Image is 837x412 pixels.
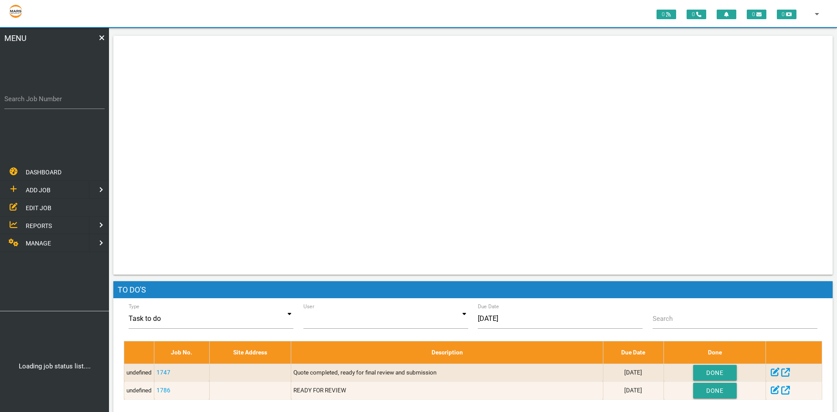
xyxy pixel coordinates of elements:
[124,381,154,399] td: undefined
[478,303,499,310] label: Due Date
[3,361,106,371] center: Loading job status list....
[129,303,139,310] label: Type
[293,368,600,377] p: Quote completed, ready for final review and submission
[693,383,737,398] button: Done
[124,364,154,381] td: undefined
[291,341,603,364] th: Description
[157,369,170,376] a: 1747
[747,10,766,19] span: 0
[777,10,796,19] span: 0
[26,186,51,193] span: ADD JOB
[653,314,673,324] label: Search
[113,281,833,299] h1: To Do's
[293,386,600,395] p: READY FOR REVIEW
[26,204,51,211] span: EDIT JOB
[603,341,663,364] th: Due Date
[26,168,61,175] span: DASHBOARD
[157,387,170,394] a: 1786
[4,94,105,104] label: Search Job Number
[154,341,210,364] th: Job No.
[657,10,676,19] span: 0
[26,222,52,229] span: REPORTS
[303,303,314,310] label: User
[9,4,23,18] img: s3file
[693,365,737,381] button: Done
[664,341,766,364] th: Done
[4,32,27,85] span: MENU
[687,10,706,19] span: 0
[603,364,663,381] td: [DATE]
[603,381,663,399] td: [DATE]
[26,239,51,246] span: MANAGE
[209,341,291,364] th: Site Address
